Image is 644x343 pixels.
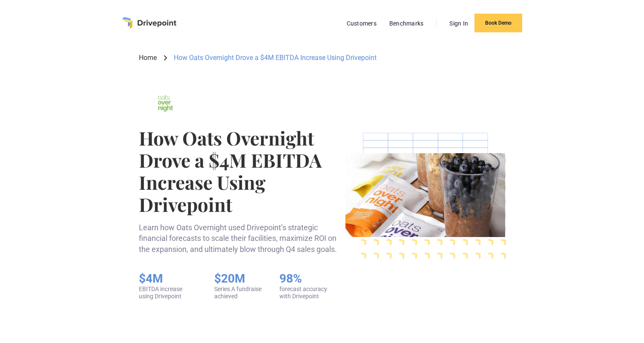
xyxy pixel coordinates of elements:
[214,272,262,286] h5: $20M
[279,272,339,286] h5: 98%
[139,272,197,286] h5: $4M
[139,222,338,254] p: Learn how Oats Overnight used Drivepoint’s strategic financial forecasts to scale their facilitie...
[139,53,157,63] a: Home
[139,127,338,215] h1: How Oats Overnight Drove a $4M EBITDA Increase Using Drivepoint
[122,17,176,29] a: home
[474,14,522,32] a: Book Demo
[279,286,339,300] div: forecast accuracy with Drivepoint
[342,18,381,29] a: Customers
[445,18,472,29] a: Sign In
[139,286,197,300] div: EBITDA increase using Drivepoint
[174,53,377,63] div: How Oats Overnight Drove a $4M EBITDA Increase Using Drivepoint
[385,18,428,29] a: Benchmarks
[214,286,262,300] div: Series A fundraise achieved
